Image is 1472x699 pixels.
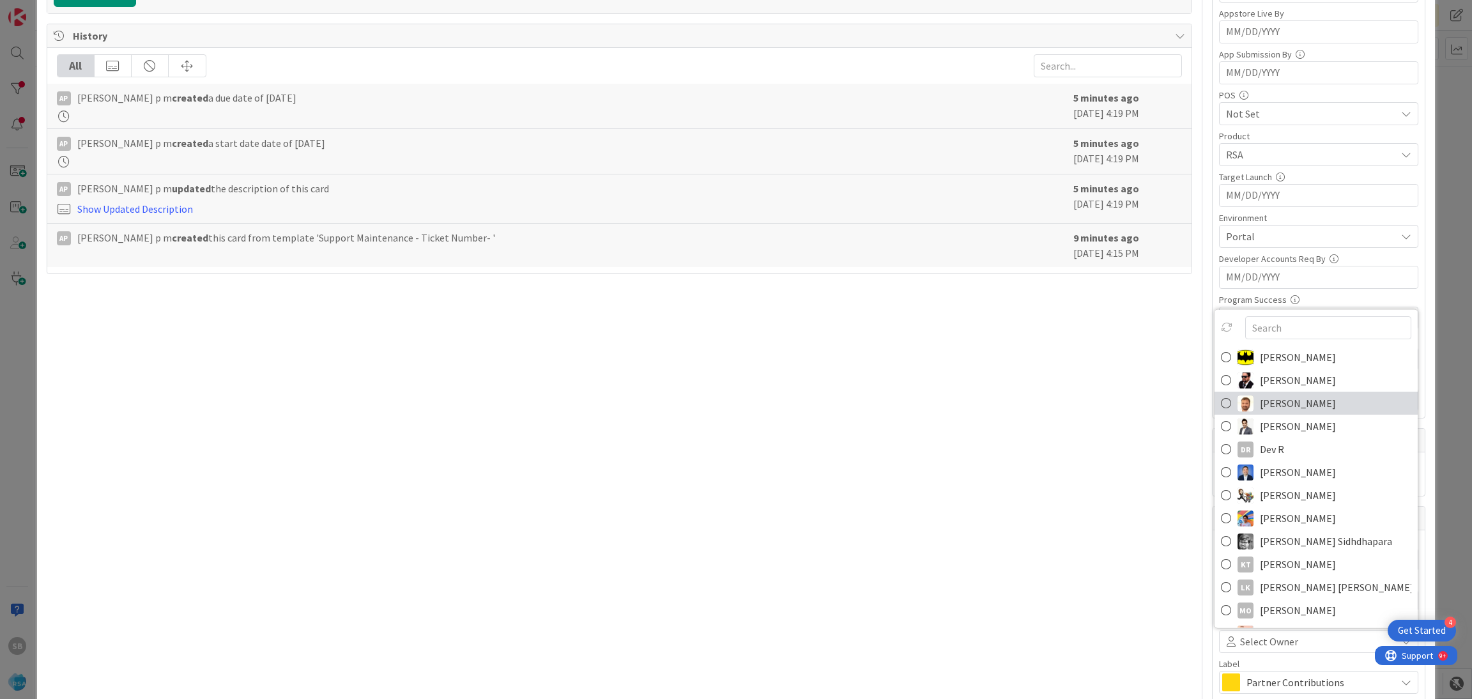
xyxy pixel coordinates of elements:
div: Target Launch [1219,173,1418,181]
span: Support [27,2,58,17]
span: [PERSON_NAME] [1260,348,1336,367]
a: Show Updated Description [77,203,193,215]
div: Ap [57,182,71,196]
span: RSA [1226,147,1396,162]
div: Get Started [1398,624,1446,637]
div: KT [1238,556,1253,572]
img: KS [1238,533,1253,549]
div: Program Success [1219,295,1418,304]
div: Ap [57,137,71,151]
span: History [73,28,1169,43]
div: [DATE] 4:19 PM [1073,135,1182,167]
div: Open Get Started checklist, remaining modules: 4 [1388,620,1456,641]
span: [PERSON_NAME] [1260,555,1336,574]
img: AC [1238,372,1253,388]
b: 5 minutes ago [1073,137,1139,150]
div: 4 [1445,617,1456,628]
span: Dev R [1260,440,1284,459]
span: [PERSON_NAME] p m a due date of [DATE] [77,90,296,105]
img: AC [1238,349,1253,365]
a: KT[PERSON_NAME] [1215,553,1418,576]
img: BR [1238,418,1253,434]
input: MM/DD/YYYY [1226,266,1411,288]
a: AC[PERSON_NAME] [1215,369,1418,392]
a: KS[PERSON_NAME] Sidhdhapara [1215,530,1418,553]
a: Lk[PERSON_NAME] [PERSON_NAME] [1215,576,1418,599]
div: Developer Accounts Req By [1219,254,1418,263]
span: [PERSON_NAME] [1260,463,1336,482]
div: Environment [1219,213,1418,222]
span: [PERSON_NAME] [1260,509,1336,528]
a: RS[PERSON_NAME] [1215,622,1418,645]
img: DP [1238,464,1253,480]
a: AS[PERSON_NAME] [1215,392,1418,415]
a: DRDev R [1215,438,1418,461]
a: DP[PERSON_NAME] [1215,461,1418,484]
span: [PERSON_NAME] p m this card from template 'Support Maintenance - Ticket Number- ' [77,230,495,245]
span: Not Set [1226,106,1396,121]
input: Search... [1034,54,1182,77]
span: [PERSON_NAME] [1260,417,1336,436]
a: BR[PERSON_NAME] [1215,415,1418,438]
b: created [172,91,208,104]
input: MM/DD/YYYY [1226,62,1411,84]
div: DR [1238,441,1253,457]
span: Portal [1226,229,1396,244]
div: [DATE] 4:19 PM [1073,90,1182,122]
span: Label [1219,659,1239,668]
div: [DATE] 4:15 PM [1073,230,1182,261]
span: [PERSON_NAME] [1260,601,1336,620]
div: Product [1219,132,1418,141]
span: [PERSON_NAME] Sidhdhapara [1260,532,1392,551]
a: AC[PERSON_NAME] [1215,346,1418,369]
span: [PERSON_NAME] [1260,486,1336,505]
b: 9 minutes ago [1073,231,1139,244]
div: App Submission By [1219,50,1418,59]
input: MM/DD/YYYY [1226,21,1411,43]
a: ES[PERSON_NAME] [1215,484,1418,507]
span: [PERSON_NAME] p m a start date date of [DATE] [77,135,325,151]
a: JK[PERSON_NAME] [1215,507,1418,530]
b: updated [172,182,211,195]
span: [PERSON_NAME] p m the description of this card [77,181,329,196]
div: Ap [57,231,71,245]
b: created [172,231,208,244]
b: 5 minutes ago [1073,91,1139,104]
div: MO [1238,602,1253,618]
span: Partner Contributions [1246,673,1390,691]
div: Lk [1238,579,1253,595]
div: All [57,55,95,77]
input: Search [1245,316,1411,339]
img: JK [1238,510,1253,526]
span: [PERSON_NAME] [1260,371,1336,390]
span: Select Owner [1240,634,1298,649]
div: Ap [57,91,71,105]
b: 5 minutes ago [1073,182,1139,195]
img: AS [1238,395,1253,411]
img: RS [1238,625,1253,641]
span: [PERSON_NAME] [1260,394,1336,413]
span: [PERSON_NAME] [PERSON_NAME] [1260,578,1411,597]
div: [DATE] 4:19 PM [1073,181,1182,217]
input: MM/DD/YYYY [1226,185,1411,206]
b: created [172,137,208,150]
div: 9+ [65,5,71,15]
div: POS [1219,91,1418,100]
span: [PERSON_NAME] [1260,624,1336,643]
a: MO[PERSON_NAME] [1215,599,1418,622]
div: Appstore Live By [1219,9,1418,18]
img: ES [1238,487,1253,503]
